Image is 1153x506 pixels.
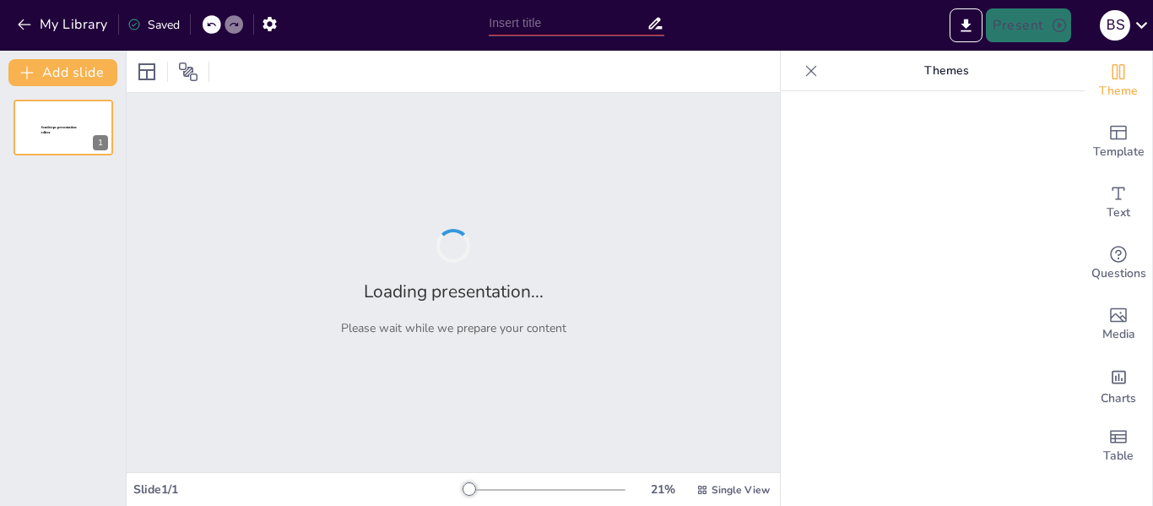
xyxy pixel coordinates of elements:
[133,58,160,85] div: Layout
[1103,447,1134,465] span: Table
[1099,82,1138,101] span: Theme
[1085,233,1152,294] div: Get real-time input from your audience
[1107,204,1130,222] span: Text
[13,11,115,38] button: My Library
[1101,389,1136,408] span: Charts
[1091,264,1146,283] span: Questions
[93,135,108,150] div: 1
[1085,416,1152,476] div: Add a table
[1102,325,1135,344] span: Media
[489,11,647,35] input: Insert title
[642,482,683,498] div: 21 %
[1100,10,1130,41] div: B S
[1085,51,1152,112] div: Change the overall theme
[8,59,117,86] button: Add slide
[127,17,180,33] div: Saved
[825,51,1068,91] p: Themes
[1093,143,1145,161] span: Template
[364,280,544,303] h2: Loading presentation...
[1085,294,1152,355] div: Add images, graphics, shapes or video
[41,126,77,135] span: Sendsteps presentation editor
[1085,172,1152,233] div: Add text boxes
[14,100,113,155] div: 1
[1100,8,1130,42] button: B S
[341,320,566,336] p: Please wait while we prepare your content
[178,62,198,82] span: Position
[1085,355,1152,416] div: Add charts and graphs
[712,483,770,497] span: Single View
[950,8,982,42] button: Export to PowerPoint
[1085,112,1152,172] div: Add ready made slides
[986,8,1070,42] button: Present
[133,482,463,498] div: Slide 1 / 1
